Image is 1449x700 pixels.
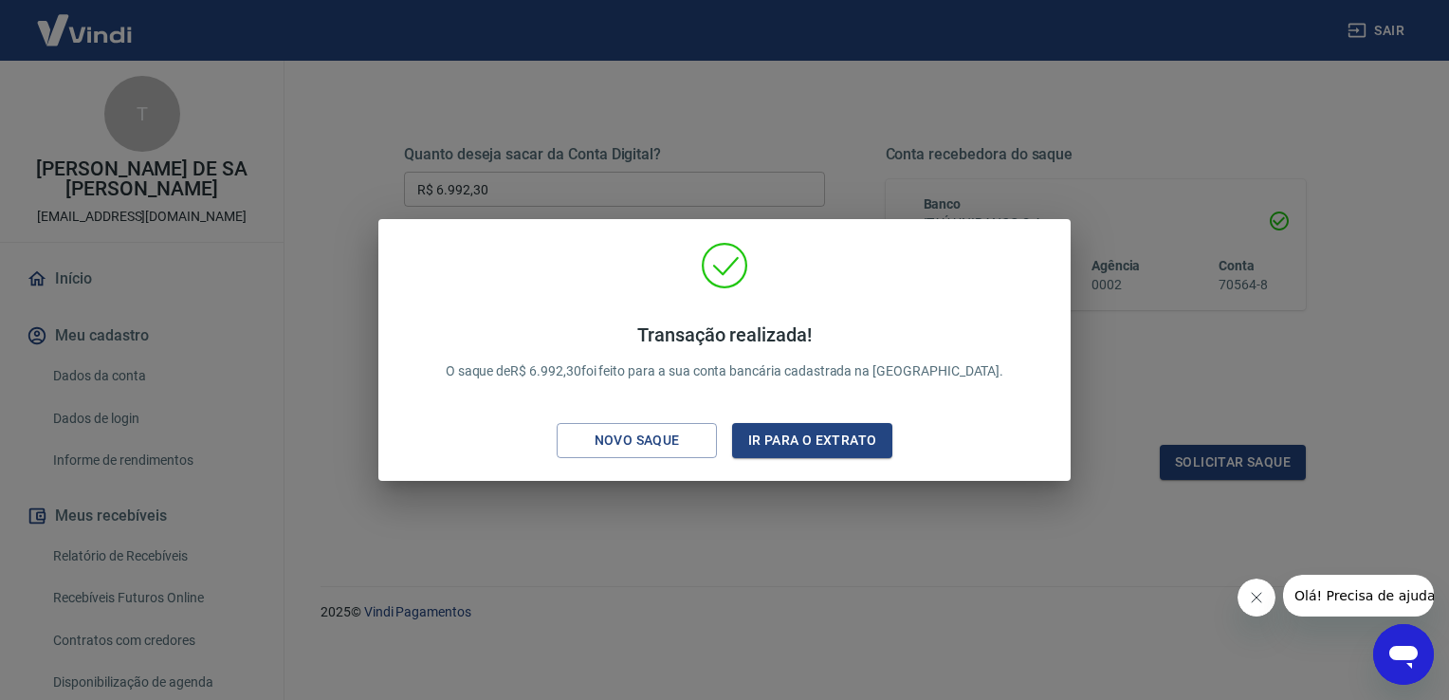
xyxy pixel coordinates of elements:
[446,323,1004,381] p: O saque de R$ 6.992,30 foi feito para a sua conta bancária cadastrada na [GEOGRAPHIC_DATA].
[732,423,892,458] button: Ir para o extrato
[1283,575,1434,617] iframe: Mensagem da empresa
[572,429,703,452] div: Novo saque
[1373,624,1434,685] iframe: Botão para abrir a janela de mensagens
[1238,579,1275,617] iframe: Fechar mensagem
[557,423,717,458] button: Novo saque
[446,323,1004,346] h4: Transação realizada!
[11,13,159,28] span: Olá! Precisa de ajuda?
